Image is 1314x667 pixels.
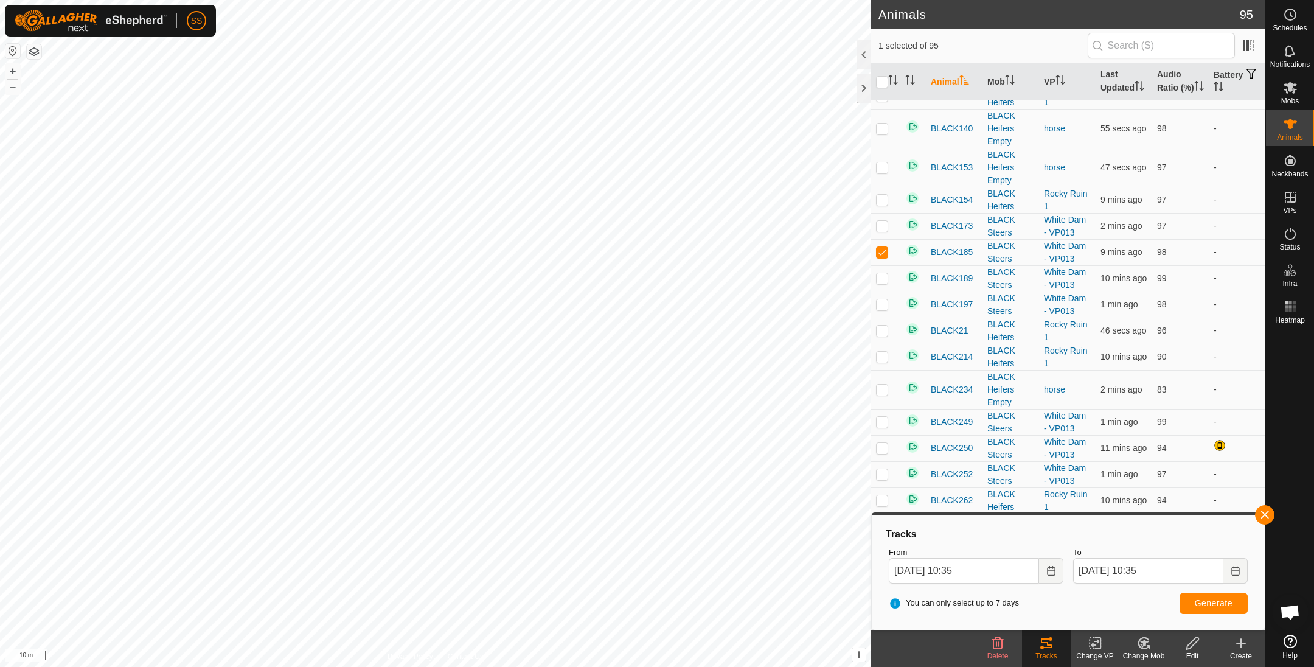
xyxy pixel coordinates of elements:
[931,220,973,232] span: BLACK173
[931,494,973,507] span: BLACK262
[1100,443,1147,453] span: 4 Oct 2025, 10:23 am
[987,214,1034,239] div: BLACK Steers
[1071,651,1119,662] div: Change VP
[1100,124,1147,133] span: 4 Oct 2025, 10:34 am
[1100,162,1147,172] span: 4 Oct 2025, 10:34 am
[987,148,1034,187] div: BLACK Heifers Empty
[1209,213,1265,239] td: -
[5,80,20,94] button: –
[884,527,1253,542] div: Tracks
[1044,162,1065,172] a: horse
[1266,630,1314,664] a: Help
[905,77,915,86] p-sorticon: Activate to sort
[1282,652,1298,659] span: Help
[1100,326,1147,335] span: 4 Oct 2025, 10:34 am
[5,64,20,79] button: +
[1157,221,1167,231] span: 97
[1157,195,1167,204] span: 97
[1044,189,1088,211] a: Rocky Ruin 1
[1209,148,1265,187] td: -
[959,77,969,86] p-sorticon: Activate to sort
[1157,273,1167,283] span: 99
[987,488,1034,514] div: BLACK Heifers
[905,322,920,337] img: returning on
[1157,299,1167,309] span: 98
[1119,651,1168,662] div: Change Mob
[1100,195,1142,204] span: 4 Oct 2025, 10:25 am
[878,40,1088,52] span: 1 selected of 95
[1044,320,1088,342] a: Rocky Ruin 1
[1209,187,1265,213] td: -
[1281,97,1299,105] span: Mobs
[1100,385,1142,394] span: 4 Oct 2025, 10:32 am
[1277,134,1303,141] span: Animals
[1157,162,1167,172] span: 97
[931,298,973,311] span: BLACK197
[1157,124,1167,133] span: 98
[905,191,920,206] img: returning on
[1044,346,1088,368] a: Rocky Ruin 1
[1209,409,1265,435] td: -
[987,462,1034,487] div: BLACK Steers
[1157,247,1167,257] span: 98
[931,246,973,259] span: BLACK185
[1282,280,1297,287] span: Infra
[905,348,920,363] img: returning on
[191,15,203,27] span: SS
[1195,598,1232,608] span: Generate
[931,161,973,174] span: BLACK153
[905,217,920,232] img: returning on
[1044,124,1065,133] a: horse
[1100,469,1138,479] span: 4 Oct 2025, 10:34 am
[1209,63,1265,100] th: Battery
[905,492,920,506] img: returning on
[1100,247,1142,257] span: 4 Oct 2025, 10:25 am
[1157,326,1167,335] span: 96
[1135,83,1144,93] p-sorticon: Activate to sort
[926,63,982,100] th: Animal
[987,344,1034,370] div: BLACK Heifers
[1100,273,1147,283] span: 4 Oct 2025, 10:25 am
[15,10,167,32] img: Gallagher Logo
[931,416,973,428] span: BLACK249
[1100,352,1147,361] span: 4 Oct 2025, 10:24 am
[1157,385,1167,394] span: 83
[1223,558,1248,584] button: Choose Date
[1073,547,1248,559] label: To
[1194,83,1204,93] p-sorticon: Activate to sort
[987,318,1034,344] div: BLACK Heifers
[1209,318,1265,344] td: -
[1209,109,1265,148] td: -
[1039,63,1096,100] th: VP
[1044,411,1086,433] a: White Dam - VP013
[1209,344,1265,370] td: -
[1055,77,1065,86] p-sorticon: Activate to sort
[448,651,484,662] a: Contact Us
[931,324,968,337] span: BLACK21
[1088,33,1235,58] input: Search (S)
[1283,207,1296,214] span: VPs
[931,122,973,135] span: BLACK140
[1279,243,1300,251] span: Status
[1214,83,1223,93] p-sorticon: Activate to sort
[1044,489,1088,512] a: Rocky Ruin 1
[1209,370,1265,409] td: -
[1152,63,1209,100] th: Audio Ratio (%)
[931,194,973,206] span: BLACK154
[1096,63,1152,100] th: Last Updated
[987,266,1034,292] div: BLACK Steers
[1044,463,1086,486] a: White Dam - VP013
[982,63,1039,100] th: Mob
[987,410,1034,435] div: BLACK Steers
[1044,437,1086,459] a: White Dam - VP013
[5,44,20,58] button: Reset Map
[1240,5,1253,24] span: 95
[1100,221,1142,231] span: 4 Oct 2025, 10:33 am
[1044,385,1065,394] a: horse
[1180,593,1248,614] button: Generate
[1100,417,1138,427] span: 4 Oct 2025, 10:33 am
[931,442,973,455] span: BLACK250
[931,351,973,363] span: BLACK214
[905,158,920,173] img: returning on
[1273,24,1307,32] span: Schedules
